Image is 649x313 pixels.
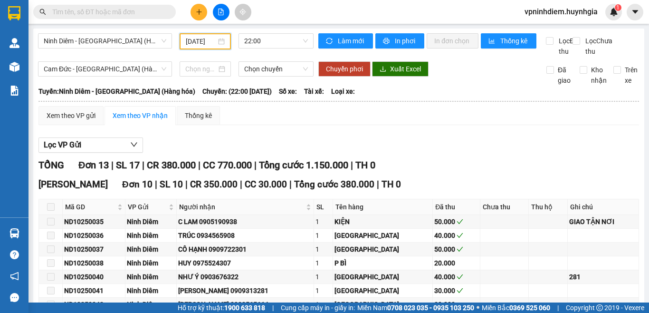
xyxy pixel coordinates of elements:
button: Chuyển phơi [318,61,371,77]
td: Ninh Diêm [125,256,176,270]
div: [GEOGRAPHIC_DATA] [334,272,431,282]
span: search [39,9,46,15]
th: Ghi chú [568,199,639,215]
span: | [240,179,242,190]
span: sync [326,38,334,45]
div: 40.000 [434,272,478,282]
span: | [557,303,559,313]
span: | [185,179,188,190]
div: 1 [315,285,331,296]
td: ND10250038 [63,256,125,270]
span: Ninh Diêm - Sài Gòn (Hàng hóa) [44,34,166,48]
div: ND10250036 [64,230,124,241]
span: CC 770.000 [203,159,252,171]
button: aim [235,4,251,20]
td: Ninh Diêm [125,284,176,298]
div: P BÌ [334,258,431,268]
div: CÔ HẠNH 0909722301 [178,244,313,254]
strong: 1900 633 818 [224,304,265,312]
th: Đã thu [433,199,480,215]
div: ND10250042 [64,299,124,310]
td: Ninh Diêm [125,215,176,229]
button: In đơn chọn [427,33,478,49]
span: check [457,232,463,239]
div: 50.000 [434,244,478,254]
div: Xem theo VP gửi [47,110,95,121]
input: Tìm tên, số ĐT hoặc mã đơn [52,7,164,17]
div: [PERSON_NAME] 0933565664 [178,299,313,310]
div: 20.000 [434,258,478,268]
div: ND10250037 [64,244,124,254]
div: 30.000 [434,299,478,310]
div: 1 [315,299,331,310]
div: [GEOGRAPHIC_DATA] [334,299,431,310]
span: plus [196,9,202,15]
span: | [111,159,114,171]
div: 1 [315,244,331,254]
div: [GEOGRAPHIC_DATA] [334,285,431,296]
span: vpninhdiem.huynhgia [517,6,605,18]
input: 12/10/2025 [186,36,216,47]
div: GIAO TẬN NƠI [569,216,637,227]
span: download [380,66,386,73]
span: bar-chart [488,38,496,45]
button: file-add [213,4,229,20]
span: Cung cấp máy in - giấy in: [281,303,355,313]
span: Tài xế: [304,86,324,97]
span: Người nhận [179,202,305,212]
b: Tuyến: Ninh Diêm - [GEOGRAPHIC_DATA] (Hàng hóa) [38,88,195,95]
div: Xem theo VP nhận [113,110,168,121]
span: Chọn chuyến [244,62,308,76]
div: ND10250038 [64,258,124,268]
button: syncLàm mới [318,33,373,49]
div: [PERSON_NAME] 0909313281 [178,285,313,296]
img: warehouse-icon [10,38,19,48]
span: CR 380.000 [147,159,196,171]
div: Ninh Diêm [127,285,174,296]
span: TH 0 [382,179,401,190]
span: [PERSON_NAME] [38,179,108,190]
span: 22:00 [244,34,308,48]
span: CR 350.000 [190,179,238,190]
div: 40.000 [434,230,478,241]
span: | [155,179,157,190]
img: solution-icon [10,86,19,96]
span: question-circle [10,250,19,259]
img: logo-vxr [8,6,20,20]
span: Lọc Đã thu [555,36,580,57]
div: Ninh Diêm [127,216,174,227]
span: 1 [616,4,620,11]
span: Miền Nam [357,303,474,313]
span: Cam Đức - Sài Gòn (Hàng hóa) [44,62,166,76]
span: message [10,293,19,302]
div: Thống kê [185,110,212,121]
span: VP Gửi [128,202,166,212]
div: TRÚC 0934565908 [178,230,313,241]
button: downloadXuất Excel [372,61,429,77]
th: Thu hộ [529,199,568,215]
td: Ninh Diêm [125,270,176,284]
span: check [457,274,463,280]
span: check [457,218,463,225]
div: 281 [569,272,637,282]
span: Đã giao [554,65,574,86]
strong: 0708 023 035 - 0935 103 250 [387,304,474,312]
button: bar-chartThống kê [481,33,536,49]
td: Ninh Diêm [125,243,176,256]
td: ND10250042 [63,298,125,312]
div: Ninh Diêm [127,258,174,268]
span: Thống kê [500,36,529,46]
span: copyright [596,304,603,311]
div: NHƯ Ý 0903676322 [178,272,313,282]
button: caret-down [627,4,643,20]
div: Ninh Diêm [127,230,174,241]
button: Lọc VP Gửi [38,137,143,153]
span: printer [383,38,391,45]
span: Xuất Excel [390,64,421,74]
div: 50.000 [434,216,478,227]
td: ND10250041 [63,284,125,298]
div: KIỆN [334,216,431,227]
span: check [457,287,463,294]
span: | [351,159,353,171]
span: | [377,179,379,190]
